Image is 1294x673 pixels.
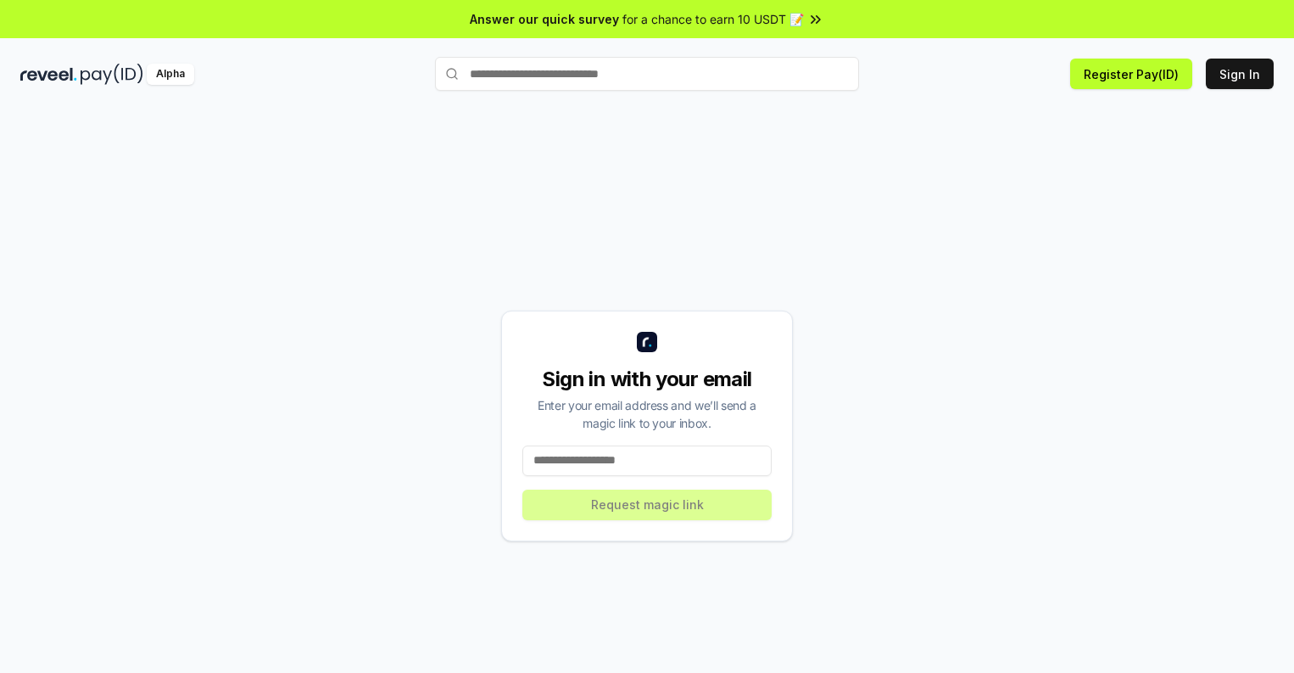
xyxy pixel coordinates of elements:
div: Sign in with your email [522,366,772,393]
img: pay_id [81,64,143,85]
div: Enter your email address and we’ll send a magic link to your inbox. [522,396,772,432]
div: Alpha [147,64,194,85]
button: Register Pay(ID) [1070,59,1192,89]
button: Sign In [1206,59,1274,89]
img: logo_small [637,332,657,352]
span: for a chance to earn 10 USDT 📝 [622,10,804,28]
img: reveel_dark [20,64,77,85]
span: Answer our quick survey [470,10,619,28]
